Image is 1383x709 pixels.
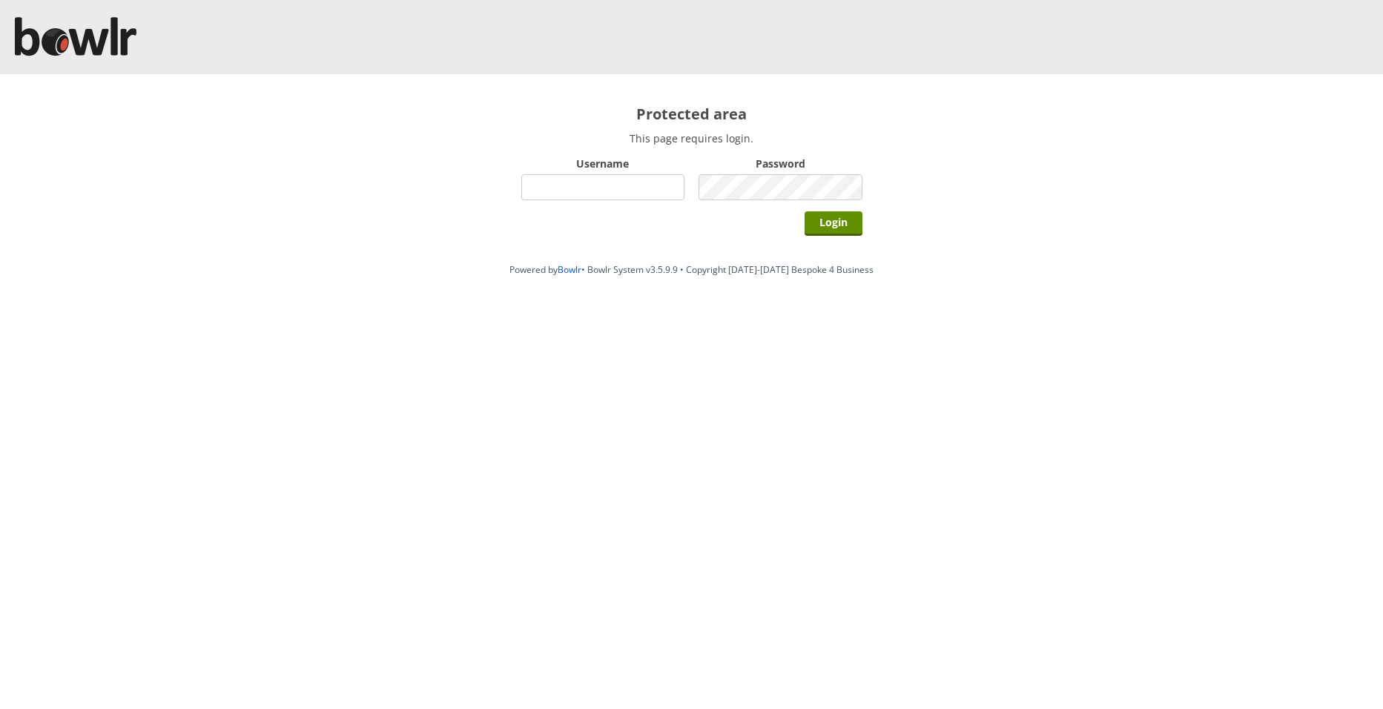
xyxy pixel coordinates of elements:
input: Login [805,211,862,236]
p: This page requires login. [521,131,862,145]
h2: Protected area [521,104,862,124]
span: Powered by • Bowlr System v3.5.9.9 • Copyright [DATE]-[DATE] Bespoke 4 Business [509,263,874,276]
a: Bowlr [558,263,581,276]
label: Username [521,156,685,171]
label: Password [699,156,862,171]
